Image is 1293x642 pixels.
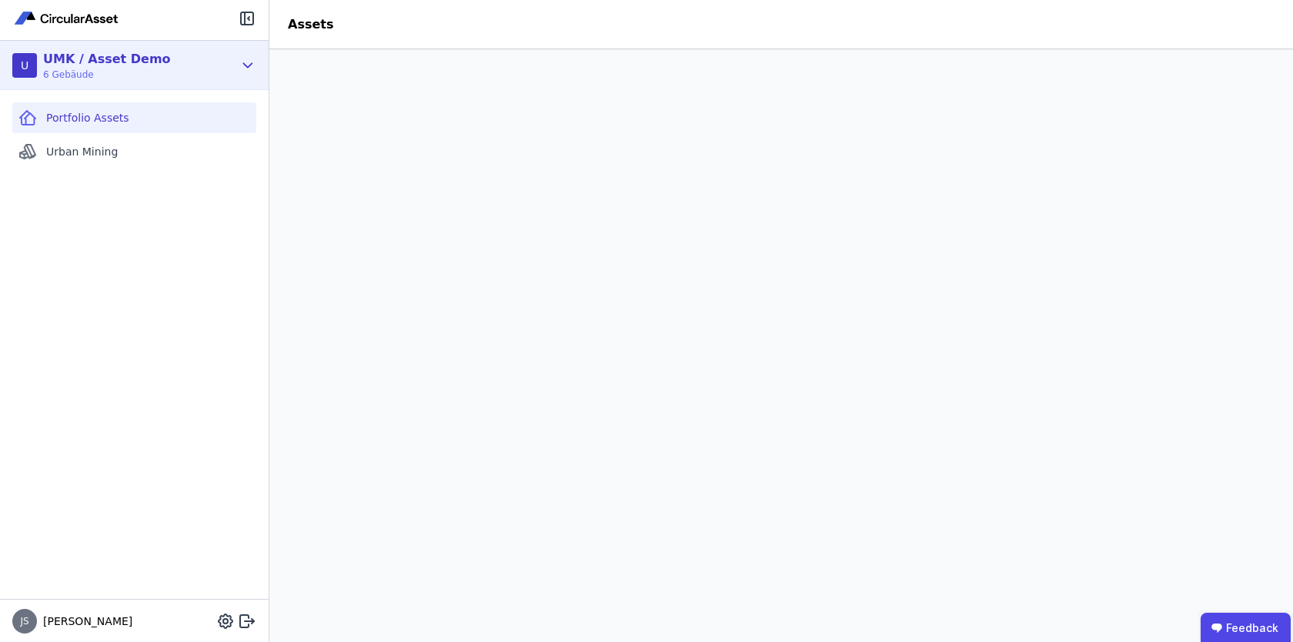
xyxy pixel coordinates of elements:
[46,144,118,159] span: Urban Mining
[43,50,171,69] div: UMK / Asset Demo
[46,110,129,125] span: Portfolio Assets
[43,69,171,81] span: 6 Gebäude
[37,614,132,629] span: [PERSON_NAME]
[12,53,37,78] div: U
[12,9,122,28] img: Concular
[269,49,1293,642] iframe: retool
[20,617,28,626] span: JS
[269,15,352,34] div: Assets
